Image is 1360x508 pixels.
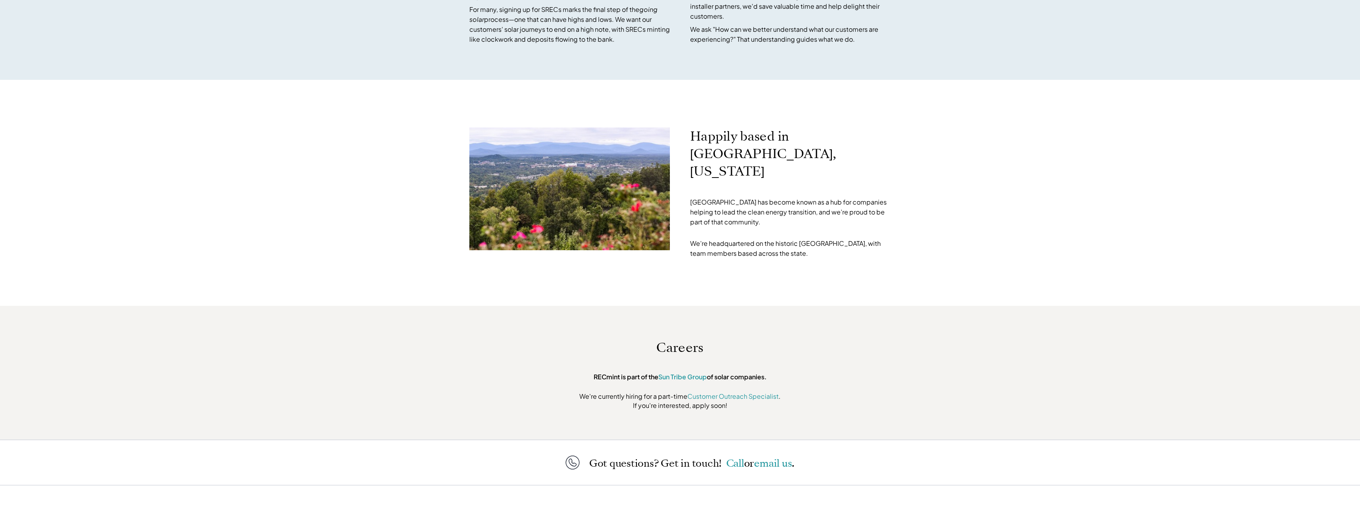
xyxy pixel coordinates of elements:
p: RECmint is part of the of solar companies. [348,373,1012,381]
span: or [744,456,754,470]
p: Happily based in [GEOGRAPHIC_DATA], [US_STATE] [690,127,891,180]
p: [GEOGRAPHIC_DATA] has become known as a hub for companies helping to lead the clean energy transi... [690,197,891,227]
p: We’re headquartered on the historic [GEOGRAPHIC_DATA], with team members based across the state. [690,228,891,258]
p: We're currently hiring for a part-time . [348,392,1012,401]
a: Customer Outreach Specialist [687,392,779,400]
a: email us [754,456,792,470]
p: Got questions? Get in touch! [589,458,795,469]
p: We ask "How can we better understand what our customers are experiencing?" That understanding gui... [690,24,891,44]
p: For many, signing up for SRECs marks the final step of the process—one that can have highs and lo... [469,4,670,44]
p: If you're interested, apply soon! [348,401,1012,410]
span: . [792,456,795,470]
p: Careers [348,340,1012,355]
a: Call [726,456,744,470]
a: Sun Tribe Group [658,373,707,381]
